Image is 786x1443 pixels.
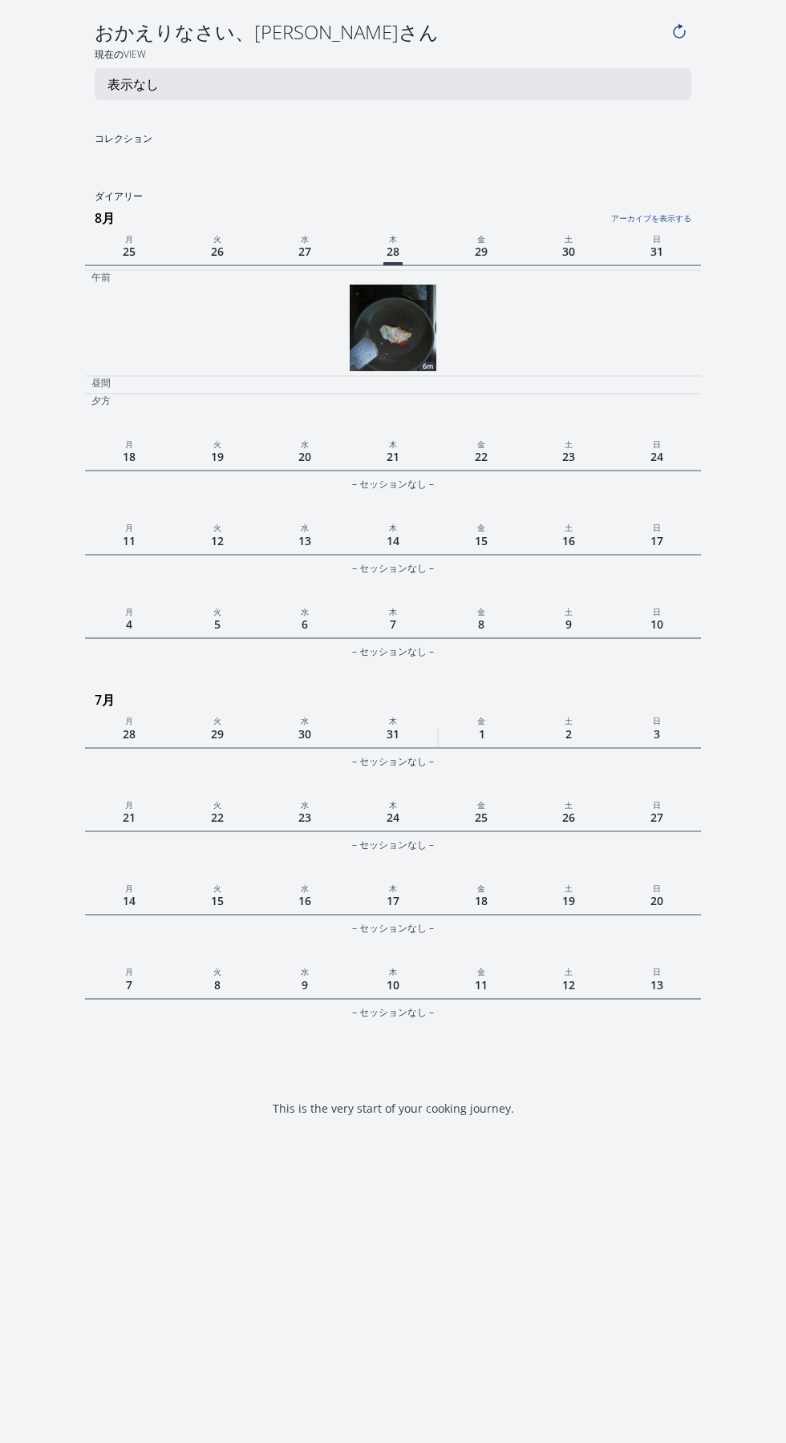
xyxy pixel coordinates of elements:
span: 2 [562,723,575,745]
p: 木 [349,797,437,811]
p: 火 [173,604,261,618]
p: 日 [613,436,701,451]
span: 20 [647,890,666,911]
p: 水 [261,797,349,811]
p: 日 [613,519,701,534]
p: 火 [173,436,261,451]
div: – セッションなし – [85,752,701,771]
p: 火 [173,964,261,978]
p: 月 [85,604,173,618]
p: 日 [613,797,701,811]
span: 6 [298,613,311,635]
span: 7 [123,974,136,996]
span: 10 [647,613,666,635]
p: 金 [437,797,525,811]
span: 26 [559,806,578,828]
span: 24 [383,806,403,828]
span: 20 [295,446,314,467]
h3: 8月 [95,205,701,231]
span: 12 [208,530,227,552]
span: 30 [559,240,578,262]
span: 16 [559,530,578,552]
span: 26 [208,240,227,262]
span: 1 [476,723,488,745]
p: 午前 [91,271,111,284]
div: 6m [419,362,436,371]
p: 日 [613,231,701,245]
span: 22 [208,806,227,828]
span: 17 [647,530,666,552]
span: 9 [562,613,575,635]
span: 11 [472,974,491,996]
p: 金 [437,519,525,534]
span: 9 [298,974,311,996]
h4: おかえりなさい、[PERSON_NAME]さん [95,19,667,45]
p: 昼間 [91,377,111,390]
p: 土 [525,436,614,451]
p: 月 [85,436,173,451]
span: 12 [559,974,578,996]
p: 火 [173,880,261,895]
p: 土 [525,964,614,978]
span: 28 [120,723,139,745]
p: 水 [261,713,349,727]
p: 水 [261,519,349,534]
span: 29 [208,723,227,745]
p: 金 [437,964,525,978]
span: 17 [383,890,403,911]
p: 土 [525,231,614,245]
span: 8 [211,974,224,996]
span: 13 [295,530,314,552]
p: 火 [173,231,261,245]
span: 10 [383,974,403,996]
span: 5 [211,613,224,635]
span: 30 [295,723,314,745]
p: 月 [85,713,173,727]
p: 木 [349,964,437,978]
p: 土 [525,713,614,727]
div: – セッションなし – [85,642,701,661]
h2: ダイアリー [85,190,701,204]
div: – セッションなし – [85,919,701,938]
p: 火 [173,713,261,727]
p: 土 [525,797,614,811]
span: 3 [650,723,663,745]
p: 夕方 [91,394,111,407]
p: 日 [613,964,701,978]
p: 金 [437,880,525,895]
p: 水 [261,231,349,245]
span: 23 [559,446,578,467]
div: – セッションなし – [85,559,701,578]
span: 31 [383,723,403,745]
span: 21 [383,446,403,467]
span: 7 [387,613,399,635]
a: 6m [350,285,436,371]
span: 31 [647,240,666,262]
p: 金 [437,231,525,245]
p: 土 [525,604,614,618]
p: 日 [613,713,701,727]
h2: 現在のView [85,48,701,62]
p: 木 [349,880,437,895]
span: 19 [559,890,578,911]
p: 金 [437,713,525,727]
span: 27 [295,240,314,262]
span: 18 [472,890,491,911]
span: 4 [123,613,136,635]
p: 月 [85,797,173,811]
p: 木 [349,713,437,727]
p: 日 [613,880,701,895]
span: 18 [120,446,139,467]
span: 29 [472,240,491,262]
span: 15 [208,890,227,911]
span: 27 [647,806,666,828]
span: 28 [383,240,403,265]
p: 金 [437,436,525,451]
span: 11 [120,530,139,552]
h2: コレクション [85,132,388,146]
h3: 7月 [95,687,701,713]
span: 14 [383,530,403,552]
p: 木 [349,604,437,618]
span: 21 [120,806,139,828]
div: – セッションなし – [85,835,701,855]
